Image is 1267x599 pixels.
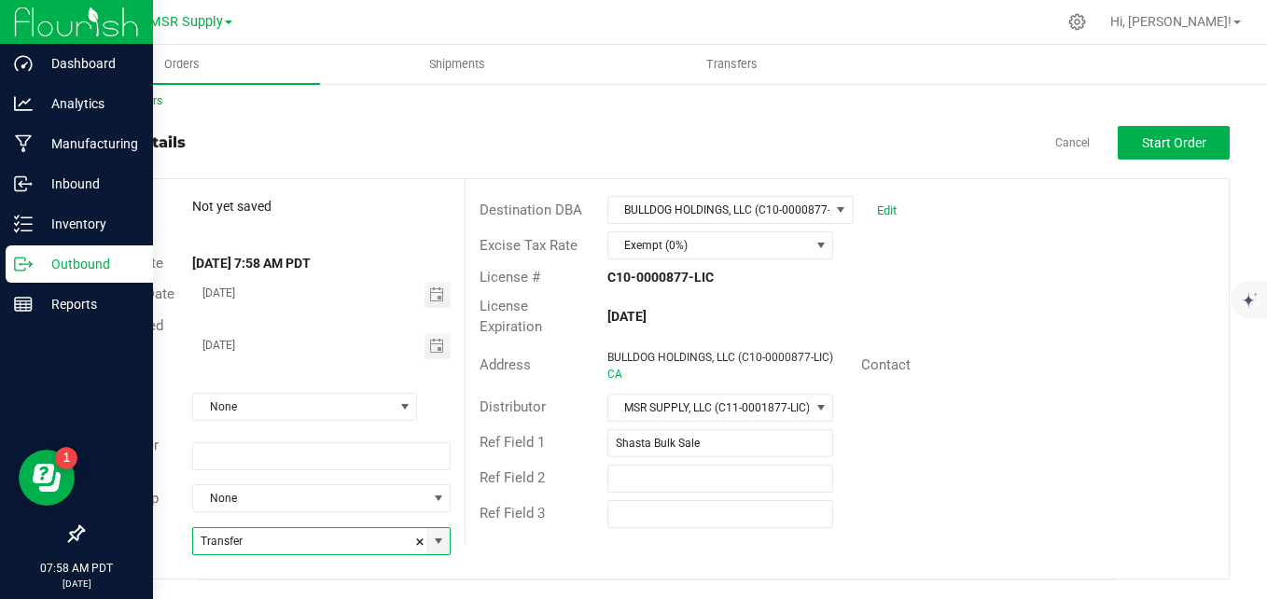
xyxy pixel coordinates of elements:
span: Excise Tax Rate [480,237,578,254]
span: Distributor [480,398,546,415]
a: Shipments [320,45,595,84]
span: Ref Field 2 [480,469,545,486]
span: Shipments [404,56,510,73]
strong: [DATE] [607,309,647,324]
span: MSR SUPPLY, LLC (C11-0001877-LIC) [608,395,810,421]
div: Manage settings [1065,13,1089,31]
p: [DATE] [8,577,145,591]
span: None [193,485,426,511]
strong: C10-0000877-LIC [607,270,714,285]
span: License Expiration [480,298,542,336]
span: Toggle calendar [425,333,452,359]
a: Edit [877,203,897,217]
a: Orders [45,45,320,84]
span: Transfers [681,56,783,73]
p: Outbound [33,253,145,275]
span: Not yet saved [192,199,271,214]
span: Start Order [1142,135,1206,150]
span: Hi, [PERSON_NAME]! [1110,14,1232,29]
p: Analytics [33,92,145,115]
p: 07:58 AM PDT [8,560,145,577]
inline-svg: Inventory [14,215,33,233]
span: Ref Field 3 [480,505,545,522]
p: Reports [33,293,145,315]
inline-svg: Inbound [14,174,33,193]
strong: [DATE] 7:58 AM PDT [192,256,311,271]
p: Manufacturing [33,132,145,155]
p: Inventory [33,213,145,235]
inline-svg: Reports [14,295,33,313]
span: Exempt (0%) [608,232,810,258]
span: MSR Supply [149,14,223,30]
iframe: Resource center [19,450,75,506]
span: License # [480,269,540,286]
iframe: Resource center unread badge [55,447,77,469]
span: None [193,394,393,420]
span: Toggle calendar [425,282,452,308]
span: Destination DBA [480,202,582,218]
inline-svg: Manufacturing [14,134,33,153]
span: Orders [139,56,225,73]
span: CA [607,368,622,381]
span: BULLDOG HOLDINGS, LLC (C10-0000877-LIC) [607,351,833,364]
a: Cancel [1055,135,1090,151]
p: Dashboard [33,52,145,75]
span: BULLDOG HOLDINGS, LLC (C10-0000877-LIC) [608,197,829,223]
a: Transfers [595,45,870,84]
span: Contact [861,356,911,373]
p: Inbound [33,173,145,195]
inline-svg: Analytics [14,94,33,113]
span: Ref Field 1 [480,434,545,451]
span: Address [480,356,531,373]
inline-svg: Dashboard [14,54,33,73]
inline-svg: Outbound [14,255,33,273]
span: clear [414,528,425,556]
button: Start Order [1118,126,1230,160]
